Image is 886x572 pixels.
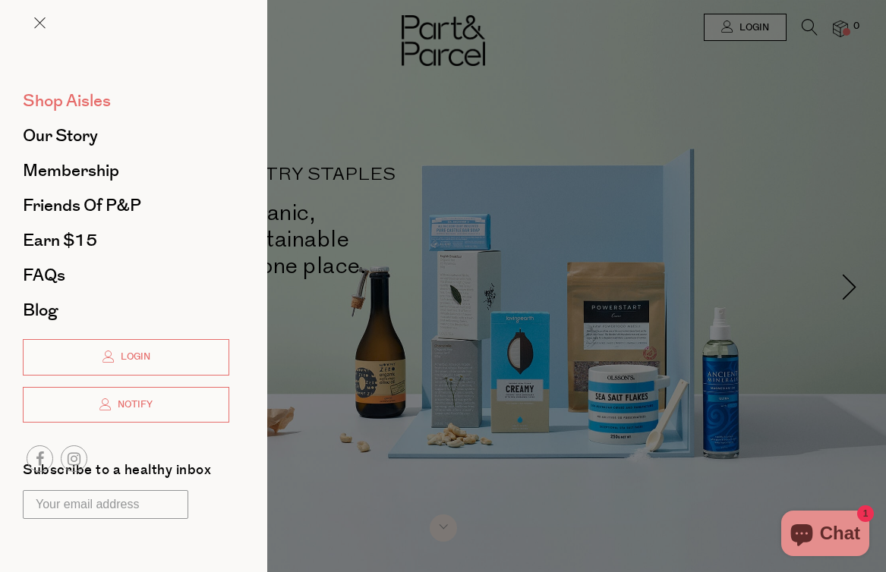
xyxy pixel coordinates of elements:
[23,89,111,113] span: Shop Aisles
[23,387,229,423] a: Notify
[117,350,150,363] span: Login
[23,263,65,288] span: FAQs
[23,197,229,214] a: Friends of P&P
[23,162,229,179] a: Membership
[23,490,188,519] input: Your email address
[777,511,874,560] inbox-online-store-chat: Shopify online store chat
[23,302,229,319] a: Blog
[23,267,229,284] a: FAQs
[23,159,119,183] span: Membership
[23,124,98,148] span: Our Story
[23,339,229,376] a: Login
[23,232,229,249] a: Earn $15
[23,298,58,322] span: Blog
[114,398,153,411] span: Notify
[23,93,229,109] a: Shop Aisles
[23,127,229,144] a: Our Story
[23,193,141,218] span: Friends of P&P
[23,228,97,253] span: Earn $15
